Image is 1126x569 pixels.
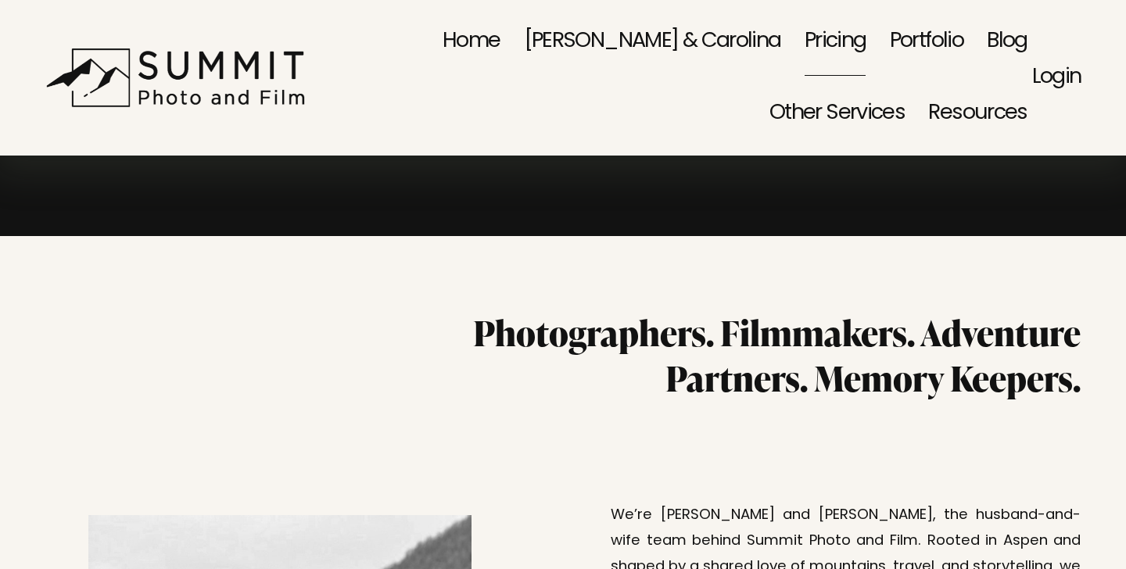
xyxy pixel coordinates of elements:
[769,80,905,148] span: Other Services
[1032,44,1081,112] a: Login
[928,80,1027,148] span: Resources
[805,5,866,77] a: Pricing
[524,5,781,77] a: [PERSON_NAME] & Carolina
[443,5,500,77] a: Home
[769,77,905,149] a: folder dropdown
[45,48,315,108] img: Summit Photo and Film
[928,77,1027,149] a: folder dropdown
[987,5,1027,77] a: Blog
[890,5,963,77] a: Portfolio
[473,309,1087,402] strong: Photographers. Filmmakers. Adventure Partners. Memory Keepers.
